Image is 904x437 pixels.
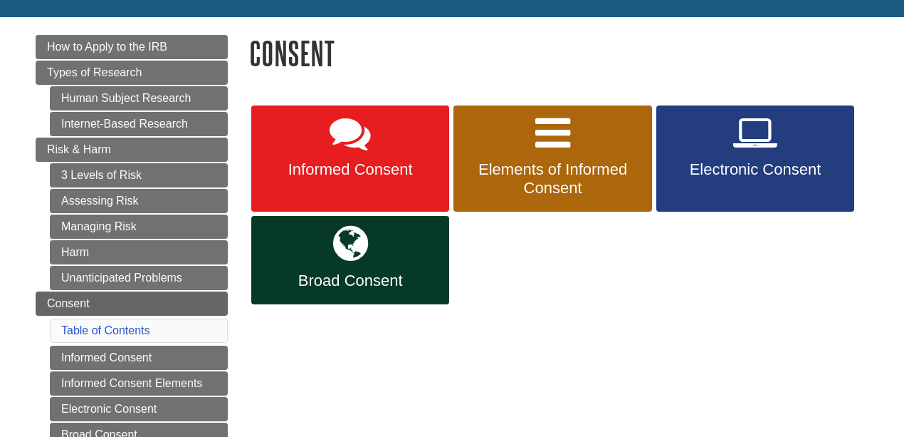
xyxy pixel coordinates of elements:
a: Harm [50,240,228,264]
a: Risk & Harm [36,138,228,162]
span: Electronic Consent [667,160,843,179]
a: Broad Consent [251,216,449,304]
a: Informed Consent Elements [50,371,228,396]
a: Electronic Consent [656,106,854,212]
h1: Consent [249,35,868,71]
a: Assessing Risk [50,189,228,213]
span: Risk & Harm [47,143,111,155]
a: How to Apply to the IRB [36,35,228,59]
span: How to Apply to the IRB [47,41,167,53]
a: Human Subject Research [50,86,228,110]
span: Broad Consent [262,272,438,290]
a: Elements of Informed Consent [453,106,651,212]
span: Elements of Informed Consent [464,160,641,197]
span: Consent [47,297,90,309]
a: Informed Consent [251,106,449,212]
a: Types of Research [36,61,228,85]
a: Electronic Consent [50,397,228,421]
a: Internet-Based Research [50,112,228,136]
span: Types of Research [47,66,142,78]
a: 3 Levels of Risk [50,163,228,187]
a: Managing Risk [50,215,228,239]
a: Informed Consent [50,346,228,370]
span: Informed Consent [262,160,438,179]
a: Table of Contents [61,324,150,336]
a: Consent [36,292,228,316]
a: Unanticipated Problems [50,266,228,290]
